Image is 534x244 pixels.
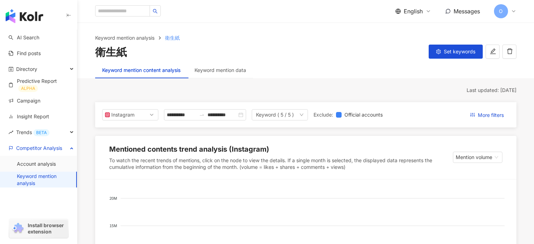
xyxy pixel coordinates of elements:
[6,9,43,23] img: logo
[109,196,117,200] tspan: 20M
[454,8,480,15] span: Messages
[299,113,304,117] span: down
[404,7,423,15] span: English
[436,49,441,54] span: setting
[444,49,475,54] span: Set keywords
[102,66,180,74] div: Keyword mention content analysis
[28,222,66,235] span: Install browser extension
[95,45,127,59] div: 衛生紙
[9,219,68,238] a: chrome extensionInstall browser extension
[17,160,56,167] a: Account analysis
[429,45,483,59] button: Set keywords
[11,223,25,234] img: chrome extension
[33,129,50,136] div: BETA
[109,223,117,227] tspan: 15M
[94,34,156,42] a: Keyword mention analysis
[111,110,134,120] div: Instagram
[464,109,509,120] button: More filters
[314,111,333,119] label: Exclude :
[16,140,62,156] span: Competitor Analysis
[8,97,40,104] a: Campaign
[95,87,516,94] div: Last updated: [DATE]
[478,110,504,121] span: More filters
[199,112,205,118] span: to
[16,124,50,140] span: Trends
[17,173,71,186] a: Keyword mention analysis
[109,144,269,154] div: Mentioned contents trend analysis (Instagram)
[199,112,205,118] span: swap-right
[165,35,180,41] span: 衛生紙
[195,66,246,74] div: Keyword mention data
[342,111,385,119] span: Official accounts
[8,34,39,41] a: searchAI Search
[8,50,41,57] a: Find posts
[499,7,503,15] span: O
[8,130,13,135] span: rise
[256,110,294,120] div: Keyword ( 5 / 5 )
[153,9,158,14] span: search
[490,48,496,54] span: edit
[456,152,500,163] span: Mention volume
[16,61,37,77] span: Directory
[8,78,71,92] a: Predictive ReportALPHA
[507,48,513,54] span: delete
[109,157,453,171] div: To watch the recent trends of mentions, click on the node to view the details. If a single month ...
[8,113,49,120] a: Insight Report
